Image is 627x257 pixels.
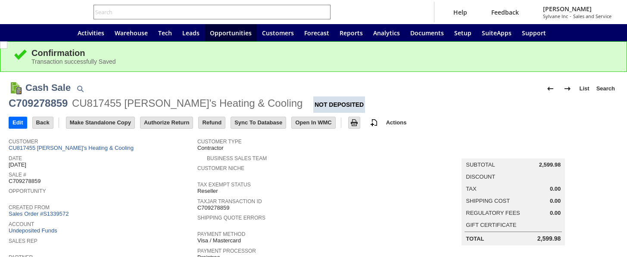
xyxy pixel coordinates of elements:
span: Contractor [197,145,224,152]
span: Opportunities [210,29,252,37]
span: Leads [182,29,200,37]
a: Business Sales Team [207,155,267,161]
span: Analytics [373,29,400,37]
span: [DATE] [9,161,26,168]
a: Forecast [299,24,334,41]
a: Warehouse [109,24,153,41]
a: Home [52,24,72,41]
a: Date [9,155,22,161]
a: Shipping Quote Errors [197,215,265,221]
a: SuiteApps [477,24,517,41]
span: Activities [78,29,104,37]
div: Not Deposited [313,96,365,113]
input: Print [349,117,360,128]
a: TaxJar Transaction ID [197,198,262,204]
div: Transaction successfully Saved [31,58,614,65]
h1: Cash Sale [25,81,71,95]
a: Leads [177,24,205,41]
img: Quick Find [75,84,85,94]
span: 0.00 [550,198,561,204]
a: Opportunity [9,188,46,194]
a: Shipping Cost [466,198,510,204]
div: CU817455 [PERSON_NAME]'s Heating & Cooling [72,96,303,110]
a: Sales Order #S1339572 [9,211,71,217]
span: Sales and Service [573,13,611,19]
svg: Search [318,7,329,17]
input: Back [33,117,53,128]
span: Customers [262,29,294,37]
svg: Shortcuts [36,28,47,38]
span: Documents [410,29,444,37]
span: Setup [454,29,471,37]
svg: Home [57,28,67,38]
a: Created From [9,204,50,211]
a: Activities [72,24,109,41]
input: Make Standalone Copy [66,117,134,128]
a: Opportunities [205,24,257,41]
a: Setup [449,24,477,41]
span: Reseller [197,188,218,195]
a: Undeposited Funds [9,227,57,234]
span: Visa / Mastercard [197,237,241,244]
span: Help [453,8,467,16]
span: Support [522,29,546,37]
div: Shortcuts [31,24,52,41]
img: Previous [545,84,555,94]
div: Confirmation [31,48,614,58]
a: Subtotal [466,161,495,168]
span: 2,599.98 [539,161,561,168]
a: Sales Rep [9,238,37,244]
span: Forecast [304,29,329,37]
span: C709278859 [9,178,41,185]
span: Tech [158,29,172,37]
input: Sync To Database [231,117,286,128]
svg: Recent Records [16,28,26,38]
a: Gift Certificate [466,222,516,228]
input: Search [94,7,318,17]
span: 0.00 [550,186,561,192]
a: Tech [153,24,177,41]
a: Support [517,24,551,41]
a: Discount [466,173,495,180]
a: Sale # [9,172,26,178]
a: Tax Exempt Status [197,182,251,188]
a: Customers [257,24,299,41]
a: Actions [383,119,410,126]
a: Payment Method [197,231,245,237]
span: Sylvane Inc [543,13,568,19]
input: Refund [199,117,225,128]
a: Regulatory Fees [466,210,520,216]
a: Tax [466,186,476,192]
a: Reports [334,24,368,41]
span: 2,599.98 [537,235,561,242]
a: Customer Type [197,139,242,145]
a: Total [466,235,484,242]
span: Reports [340,29,363,37]
input: Open In WMC [292,117,335,128]
span: Warehouse [115,29,148,37]
img: Print [349,118,359,128]
span: C709278859 [197,204,229,211]
a: Payment Processor [197,248,256,254]
div: C709278859 [9,96,68,110]
a: Account [9,221,34,227]
a: Customer Niche [197,165,244,171]
input: Authorize Return [140,117,193,128]
caption: Summary [462,145,565,158]
a: List [576,82,593,96]
span: SuiteApps [482,29,512,37]
a: Documents [405,24,449,41]
a: Analytics [368,24,405,41]
a: Search [593,82,618,96]
img: add-record.svg [369,118,379,128]
input: Edit [9,117,27,128]
span: 0.00 [550,210,561,217]
span: - [570,13,571,19]
span: [PERSON_NAME] [543,5,611,13]
img: Next [562,84,573,94]
a: CU817455 [PERSON_NAME]'s Heating & Cooling [9,145,136,151]
a: Recent Records [10,24,31,41]
span: Feedback [491,8,519,16]
a: Customer [9,139,38,145]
